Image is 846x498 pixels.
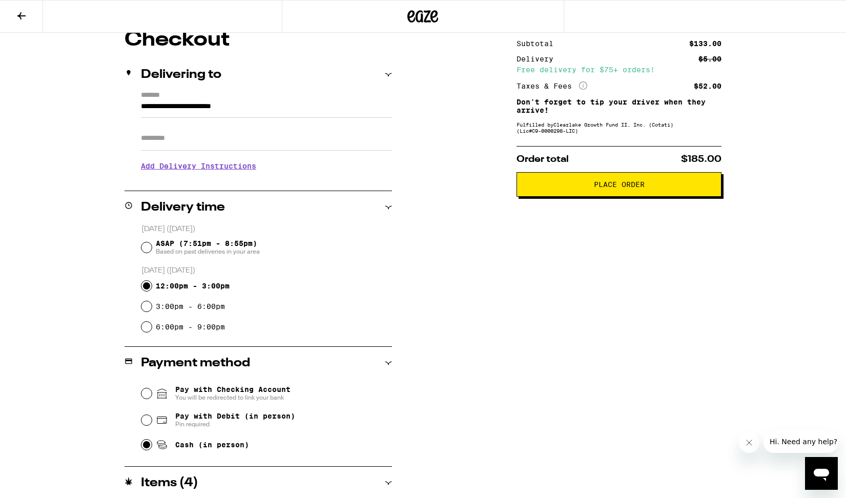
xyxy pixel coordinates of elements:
[156,282,230,290] label: 12:00pm - 3:00pm
[175,393,291,402] span: You will be redirected to link your bank
[517,98,721,114] p: Don't forget to tip your driver when they arrive!
[141,69,221,81] h2: Delivering to
[805,457,838,490] iframe: Button to launch messaging window
[764,430,838,453] iframe: Message from company
[175,441,249,449] span: Cash (in person)
[517,40,561,47] div: Subtotal
[141,357,250,369] h2: Payment method
[156,247,260,256] span: Based on past deliveries in your area
[175,385,291,402] span: Pay with Checking Account
[517,81,587,91] div: Taxes & Fees
[175,420,295,428] span: Pin required
[681,155,721,164] span: $185.00
[689,40,721,47] div: $133.00
[517,172,721,197] button: Place Order
[594,181,645,188] span: Place Order
[517,66,721,73] div: Free delivery for $75+ orders!
[141,178,392,186] p: We'll contact you at [PHONE_NUMBER] when we arrive
[156,302,225,310] label: 3:00pm - 6:00pm
[175,412,295,420] span: Pay with Debit (in person)
[125,30,392,50] h1: Checkout
[141,266,392,276] p: [DATE] ([DATE])
[156,323,225,331] label: 6:00pm - 9:00pm
[141,154,392,178] h3: Add Delivery Instructions
[517,121,721,134] div: Fulfilled by Clearlake Growth Fund II, Inc. (Cotati) (Lic# C9-0000298-LIC )
[694,82,721,90] div: $52.00
[141,224,392,234] p: [DATE] ([DATE])
[739,432,759,453] iframe: Close message
[698,55,721,63] div: $5.00
[517,55,561,63] div: Delivery
[517,155,569,164] span: Order total
[141,201,225,214] h2: Delivery time
[141,477,198,489] h2: Items ( 4 )
[156,239,260,256] span: ASAP (7:51pm - 8:55pm)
